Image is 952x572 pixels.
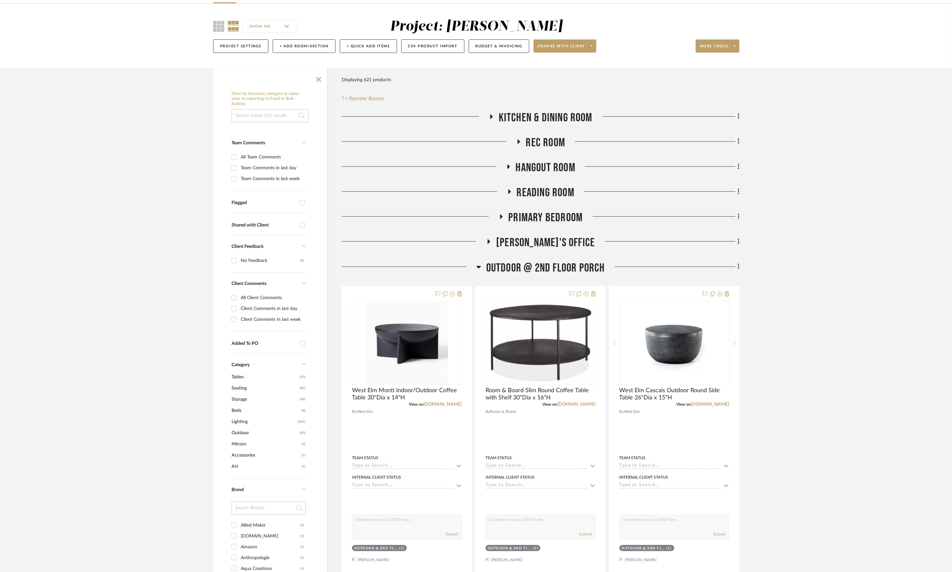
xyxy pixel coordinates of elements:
div: Flagged [232,200,296,206]
span: View on [543,402,557,406]
input: Type to Search… [619,483,721,489]
button: Close [312,72,325,85]
span: (8) [302,405,306,416]
span: (49) [300,394,306,405]
span: View on [409,402,423,406]
span: Share with client [538,44,586,54]
span: More tools [700,44,728,54]
span: (2) [302,439,306,449]
span: View on [676,402,691,406]
span: Outdoor [232,427,298,439]
span: (341) [298,417,306,427]
div: (4) [300,255,304,266]
div: (1) [300,553,304,563]
span: By [352,409,357,415]
div: No Feedback [241,255,300,266]
div: All Team Comments [241,152,304,162]
div: All Client Comments [241,293,304,303]
span: OUTDOOR @ 2ND FLOOR PORCH [486,261,605,275]
div: OUTDOOR @ 2ND FLOOR PORCH [354,546,398,551]
input: Type to Search… [352,483,454,489]
div: OUTDOOR @ 2ND FLOOR PORCH [488,546,531,551]
button: Share with client [534,39,597,53]
button: Project Settings [213,39,268,53]
div: (1) [533,546,539,551]
span: West Elm Cascais Outdoor Round Side Table 26"Dia x 15"H [619,387,729,401]
div: Client Comments in last week [241,314,304,325]
h6: Filter by keyword, category or name prior to exporting to Excel or Bulk Actions [232,91,309,107]
span: West Elm [357,409,373,415]
div: (1) [666,546,672,551]
img: West Elm Cascais Outdoor Round Side Table 26"Dia x 15"H [633,302,715,384]
div: Displaying 621 products [342,73,391,86]
div: [DOMAIN_NAME] [241,531,300,541]
button: Submit [580,531,592,537]
button: CSV Product Import [401,39,464,53]
span: (92) [300,372,306,382]
span: Room & Board Slim Round Coffee Table with Shelf 30"Dia x 16"H [486,387,595,401]
span: Beds [232,405,300,416]
input: Type to Search… [619,463,721,469]
span: Storage [232,394,298,405]
span: Lighting [232,416,296,427]
button: Submit [713,531,726,537]
span: Reading Room [517,186,574,200]
div: Internal Client Status [352,474,401,480]
span: Mirrors [232,439,300,450]
div: (1) [300,531,304,541]
span: Seating [232,383,298,394]
span: By [486,409,490,415]
span: Category [232,362,250,368]
img: West Elm Monti Indoor/Outdoor Coffee Table 30"Dia x 14"H [366,302,448,384]
input: Type to Search… [486,463,588,469]
button: Submit [446,531,458,537]
button: More tools [696,39,739,53]
a: [DOMAIN_NAME] [557,402,596,407]
div: Team Comments in last day [241,163,304,173]
button: Reorder Rooms [342,95,384,103]
input: Type to Search… [352,463,454,469]
span: Room & Board [490,409,516,415]
span: Accessories [232,450,300,461]
span: Client Feedback [232,244,263,249]
div: Internal Client Status [486,474,535,480]
div: Team Status [352,455,378,461]
div: Internal Client Status [619,474,668,480]
span: By [619,409,624,415]
div: (1) [399,546,405,551]
div: 0 [620,302,729,385]
span: Kitchen & Dining Room [499,111,592,125]
div: Project: [PERSON_NAME] [390,20,563,34]
div: (1) [300,542,304,552]
a: [DOMAIN_NAME] [423,402,462,407]
span: (1) [302,450,306,461]
div: 0 [352,302,462,385]
span: Brand [232,488,244,492]
span: (81) [300,383,306,393]
span: Reorder Rooms [349,95,384,103]
div: (3) [300,520,304,531]
span: Client Comments [232,281,266,286]
span: West Elm [624,409,640,415]
div: 0 [486,302,595,385]
span: [PERSON_NAME]'s Office [496,236,595,250]
div: OUTDOOR @ 2ND FLOOR PORCH [622,546,665,551]
button: Budget & Invoicing [469,39,529,53]
div: Team Comments in last week [241,174,304,184]
span: (1) [302,461,306,472]
span: (43) [300,428,306,438]
input: Type to Search… [486,483,588,489]
span: Hangout Room [516,161,575,175]
span: Art [232,461,300,472]
div: Team Status [619,455,646,461]
input: Search within 621 results [232,109,309,122]
button: + Quick Add Items [340,39,397,53]
span: Tables [232,371,298,383]
div: Amazon [241,542,300,552]
input: Search Brands [232,502,306,515]
span: Rec Room [526,136,565,150]
div: Anthropologie [241,553,300,563]
span: Team Comments [232,141,265,145]
span: West Elm Monti Indoor/Outdoor Coffee Table 30"Dia x 14"H [352,387,462,401]
span: Primary Bedroom [509,211,583,225]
